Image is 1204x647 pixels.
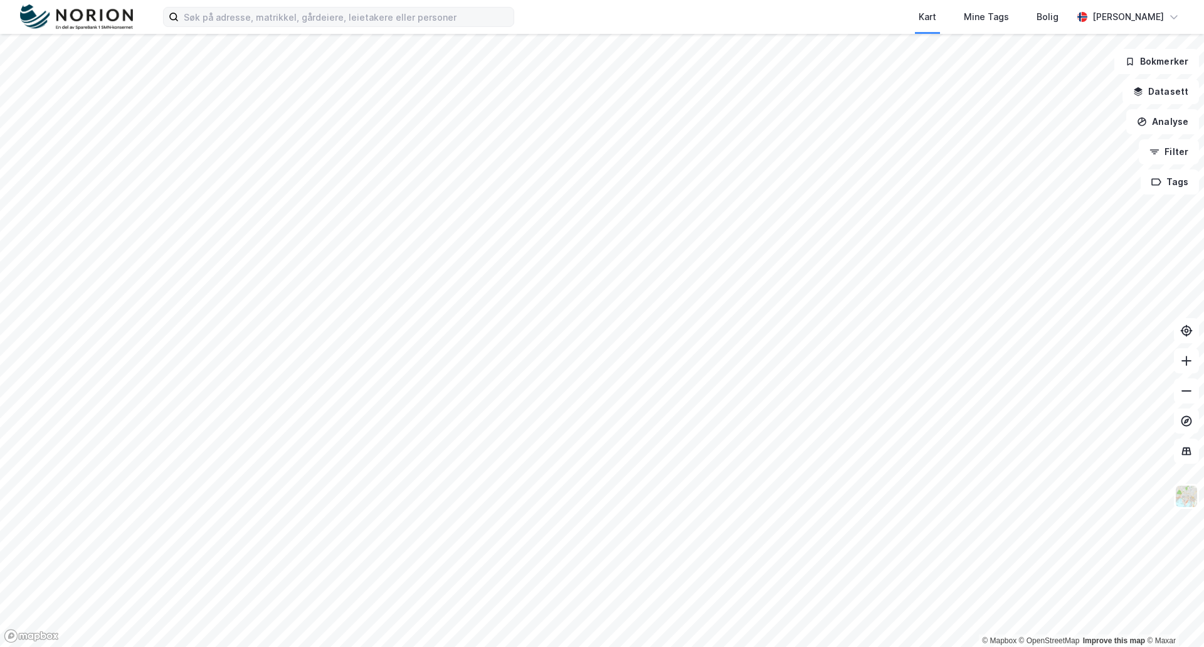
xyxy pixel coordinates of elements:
a: OpenStreetMap [1019,636,1080,645]
a: Mapbox homepage [4,629,59,643]
div: [PERSON_NAME] [1092,9,1164,24]
img: Z [1175,484,1198,508]
button: Analyse [1126,109,1199,134]
div: Bolig [1037,9,1059,24]
input: Søk på adresse, matrikkel, gårdeiere, leietakere eller personer [179,8,514,26]
a: Mapbox [982,636,1017,645]
img: norion-logo.80e7a08dc31c2e691866.png [20,4,133,30]
button: Bokmerker [1114,49,1199,74]
div: Kart [919,9,936,24]
button: Filter [1139,139,1199,164]
button: Datasett [1122,79,1199,104]
div: Mine Tags [964,9,1009,24]
iframe: Chat Widget [1141,587,1204,647]
a: Improve this map [1083,636,1145,645]
button: Tags [1141,169,1199,195]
